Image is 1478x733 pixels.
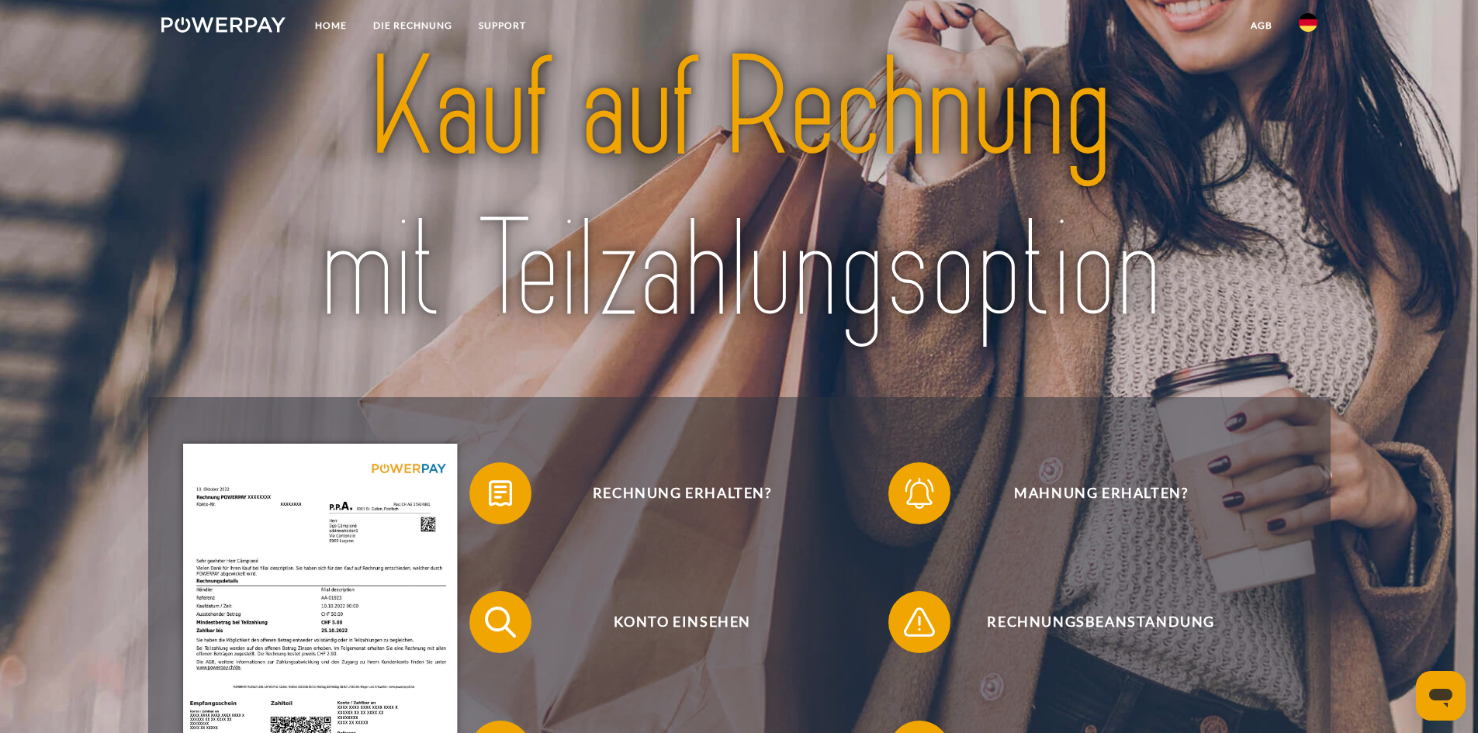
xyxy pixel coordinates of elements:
[218,20,1260,360] img: title-powerpay_de.svg
[481,603,520,641] img: qb_search.svg
[900,474,939,513] img: qb_bell.svg
[466,12,539,40] a: SUPPORT
[161,17,286,33] img: logo-powerpay-white.svg
[888,462,1292,524] button: Mahnung erhalten?
[302,12,360,40] a: Home
[911,462,1291,524] span: Mahnung erhalten?
[1416,671,1466,721] iframe: Schaltfläche zum Öffnen des Messaging-Fensters
[469,591,873,653] button: Konto einsehen
[1299,13,1317,32] img: de
[360,12,466,40] a: DIE RECHNUNG
[469,462,873,524] button: Rechnung erhalten?
[900,603,939,641] img: qb_warning.svg
[1237,12,1286,40] a: agb
[481,474,520,513] img: qb_bill.svg
[492,462,872,524] span: Rechnung erhalten?
[888,591,1292,653] button: Rechnungsbeanstandung
[492,591,872,653] span: Konto einsehen
[911,591,1291,653] span: Rechnungsbeanstandung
